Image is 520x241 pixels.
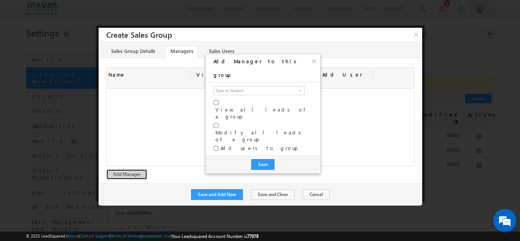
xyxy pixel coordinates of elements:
span: Your Leadsquared Account Number is [172,233,258,239]
textarea: Type your message and hit 'Enter' [10,70,139,180]
span: © 2025 LeadSquared | | | | | [26,233,258,240]
div: Minimize live chat window [125,4,143,22]
a: Show All Items [294,87,304,94]
label: Modify all leads of a group [215,129,313,143]
div: Chat with us now [40,40,128,50]
img: d_60004797649_company_0_60004797649 [13,40,32,50]
a: Acceptable Use [142,233,171,238]
label: View all leads of a group [215,106,313,120]
em: Start Chat [104,187,138,197]
label: Add users to group [220,145,297,152]
span: 77978 [247,233,258,239]
button: × [308,54,320,68]
input: Type to Search [214,86,305,95]
button: Save [251,159,274,170]
a: Contact Support [80,233,110,238]
h2: Add Manager to this group [214,54,320,82]
a: About [67,233,78,238]
a: Terms of Service [111,233,140,238]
